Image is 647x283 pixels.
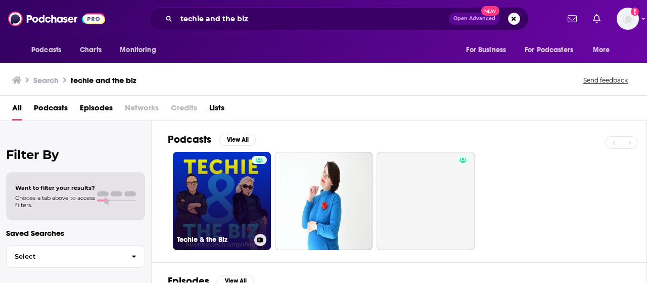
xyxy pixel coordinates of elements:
span: Podcasts [31,43,61,57]
span: Networks [125,100,159,120]
span: Credits [171,100,197,120]
a: Charts [73,41,108,60]
button: open menu [586,41,623,60]
a: Podcasts [34,100,68,120]
span: Logged in as mindyn [617,8,639,30]
span: Open Advanced [453,16,495,21]
h3: Techie & the Biz [177,235,250,244]
span: For Podcasters [525,43,573,57]
input: Search podcasts, credits, & more... [176,11,449,27]
div: Search podcasts, credits, & more... [149,7,529,30]
h3: techie and the biz [71,75,136,85]
p: Saved Searches [6,228,145,238]
span: Select [7,253,123,260]
a: Show notifications dropdown [564,10,581,27]
button: Show profile menu [617,8,639,30]
svg: Add a profile image [631,8,639,16]
button: View All [219,134,256,146]
img: User Profile [617,8,639,30]
a: Techie & the Biz [173,152,271,250]
a: PodcastsView All [168,133,256,146]
img: Podchaser - Follow, Share and Rate Podcasts [8,9,105,28]
span: More [593,43,610,57]
button: open menu [113,41,169,60]
button: Select [6,245,145,268]
button: Send feedback [580,76,631,85]
a: Episodes [80,100,113,120]
h2: Podcasts [168,133,211,146]
span: New [481,6,499,16]
button: open menu [459,41,519,60]
span: Monitoring [120,43,156,57]
a: All [12,100,22,120]
h2: Filter By [6,147,145,162]
button: open menu [518,41,588,60]
span: Choose a tab above to access filters. [15,194,95,209]
a: Show notifications dropdown [589,10,605,27]
span: For Business [466,43,506,57]
a: Lists [209,100,224,120]
span: Charts [80,43,102,57]
span: Want to filter your results? [15,184,95,191]
button: open menu [24,41,74,60]
h3: Search [33,75,59,85]
button: Open AdvancedNew [449,13,500,25]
